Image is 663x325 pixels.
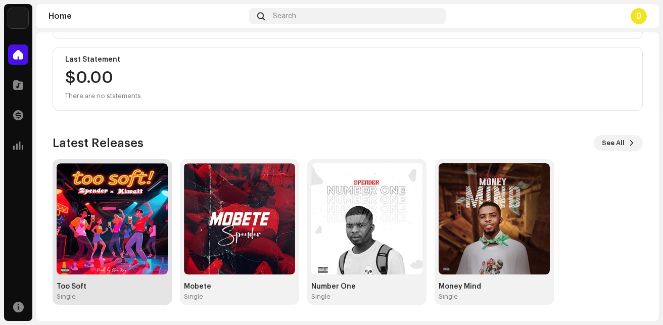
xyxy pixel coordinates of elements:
div: Mobete [184,283,295,291]
div: Single [184,293,203,301]
img: 45b43b56-2565-4100-b048-49043a9f7e92 [311,163,422,274]
div: Number One [311,283,422,291]
re-o-card-value: Last Statement [53,47,643,111]
div: Last Statement [65,56,630,64]
div: Single [439,293,458,301]
img: 36b628b2-eb85-4a84-a46b-fc122f65a3aa [57,163,168,274]
div: There are no statements [65,90,141,102]
h3: Latest Releases [53,135,144,151]
span: See All [602,133,625,153]
button: See All [594,135,643,151]
img: 738f79e7-5e06-4423-b6ac-ab59c726cdb1 [439,163,550,274]
span: Search [273,12,296,20]
div: Single [57,293,76,301]
div: Money Mind [439,283,550,291]
div: Home [49,12,245,20]
div: Single [311,293,330,301]
div: Too Soft [57,283,168,291]
img: 1c16f3de-5afb-4452-805d-3f3454e20b1b [8,8,28,28]
img: 2784face-869a-4431-a986-a3ce81b6d459 [184,163,295,274]
div: D [631,8,647,24]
